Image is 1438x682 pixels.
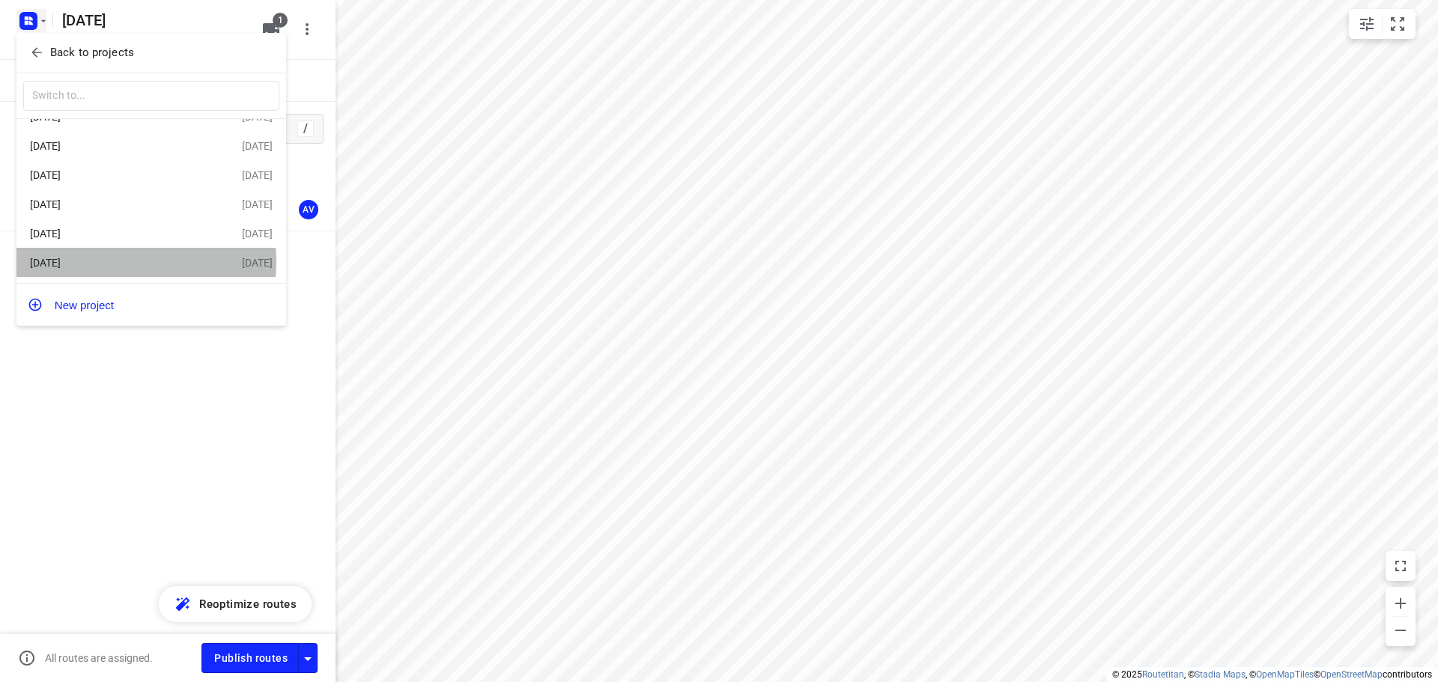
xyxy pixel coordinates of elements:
div: [DATE][DATE] [16,219,286,249]
div: [DATE][DATE] [16,132,286,161]
div: [DATE] [242,169,273,181]
input: Switch to... [23,81,279,112]
div: [DATE] [242,198,273,210]
p: Back to projects [50,44,134,61]
div: [DATE] [242,257,273,269]
div: [DATE] [30,198,202,210]
div: [DATE][DATE] [16,248,286,277]
div: [DATE] [30,140,202,152]
div: [DATE] [30,169,202,181]
div: [DATE][DATE] [16,161,286,190]
button: New project [16,290,286,320]
div: [DATE] [242,228,273,240]
div: [DATE][DATE] [16,190,286,219]
div: [DATE] [242,140,273,152]
div: [DATE] [30,257,202,269]
div: [DATE] [30,228,202,240]
button: Back to projects [23,40,279,65]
